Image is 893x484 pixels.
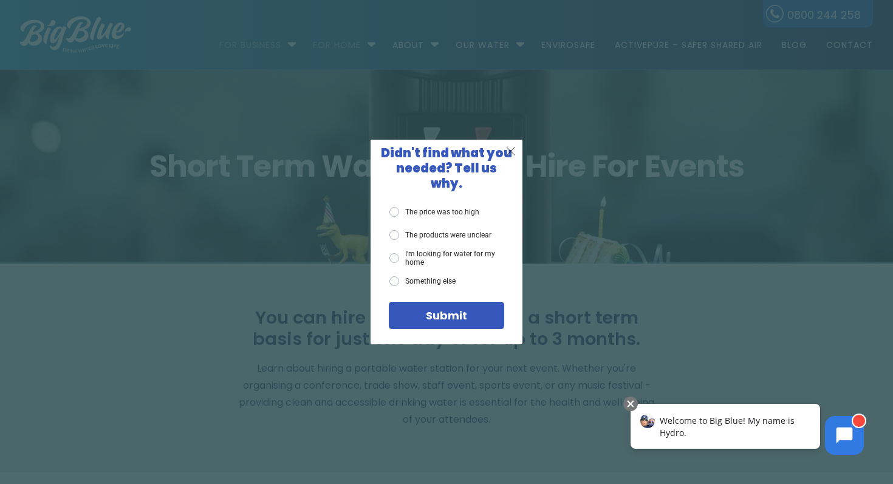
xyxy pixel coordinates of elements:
span: X [505,143,516,158]
label: The products were unclear [389,230,491,240]
label: The price was too high [389,207,479,217]
span: Submit [426,308,467,323]
label: I'm looking for water for my home [389,250,504,267]
iframe: Chatbot [618,394,876,467]
label: Something else [389,276,456,286]
span: Didn't find what you needed? Tell us why. [381,145,512,192]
